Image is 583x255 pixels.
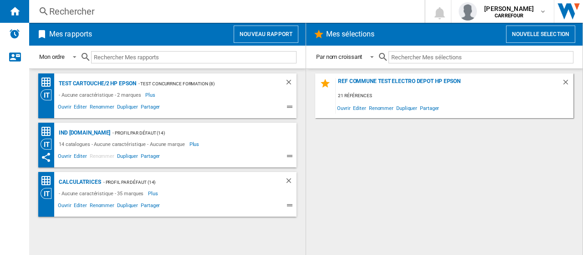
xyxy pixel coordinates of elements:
div: TEST Cartouche/2 HP EPSON [56,78,136,89]
span: Ouvrir [56,103,72,114]
button: Nouveau rapport [234,26,298,43]
div: Supprimer [285,78,297,89]
span: Editer [352,102,367,114]
span: Renommer [88,152,116,163]
span: Renommer [368,102,395,114]
div: Rechercher [49,5,401,18]
span: Dupliquer [116,152,139,163]
span: Ouvrir [56,201,72,212]
span: [PERSON_NAME] [484,4,534,13]
div: 21 références [336,90,573,102]
span: Partager [139,152,161,163]
div: Vision Catégorie [41,89,56,100]
span: Editer [72,103,88,114]
div: Matrice des prix [41,126,56,137]
span: Plus [148,188,159,199]
span: Dupliquer [395,102,419,114]
div: Ind [DOMAIN_NAME] [56,127,110,139]
div: - TEST CONCURRNCE FORMATION (8) [136,78,266,89]
div: Supprimer [562,78,573,90]
ng-md-icon: Ce rapport a été partagé avec vous [41,152,51,163]
span: Ouvrir [56,152,72,163]
span: Editer [72,201,88,212]
div: Matrice des prix [41,77,56,88]
div: Vision Catégorie [41,188,56,199]
div: Calculatrices [56,177,101,188]
img: alerts-logo.svg [9,28,20,39]
span: Renommer [88,201,116,212]
b: CARREFOUR [495,13,523,19]
span: Dupliquer [116,103,139,114]
div: Supprimer [285,177,297,188]
span: Dupliquer [116,201,139,212]
div: - Aucune caractéristique - 2 marques [56,89,145,100]
div: - Aucune caractéristique - 35 marques [56,188,148,199]
div: Mon ordre [39,53,65,60]
div: 14 catalogues - Aucune caractéristique - Aucune marque [56,139,189,150]
h2: Mes rapports [47,26,94,43]
span: Ouvrir [336,102,352,114]
div: Vision Catégorie [41,139,56,150]
span: Editer [72,152,88,163]
div: Par nom croissant [316,53,362,60]
input: Rechercher Mes rapports [91,51,297,63]
h2: Mes sélections [324,26,376,43]
img: profile.jpg [459,2,477,21]
span: Partager [139,201,161,212]
span: Plus [145,89,157,100]
span: Plus [189,139,201,150]
div: Matrice des prix [41,175,56,187]
input: Rechercher Mes sélections [389,51,573,63]
span: Partager [139,103,161,114]
div: - Profil par défaut (14) [101,177,266,188]
span: Partager [419,102,440,114]
button: Nouvelle selection [506,26,575,43]
span: Renommer [88,103,116,114]
div: - Profil par défaut (14) [110,127,278,139]
div: Ref commune test electro depot HP EPSON [336,78,562,90]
